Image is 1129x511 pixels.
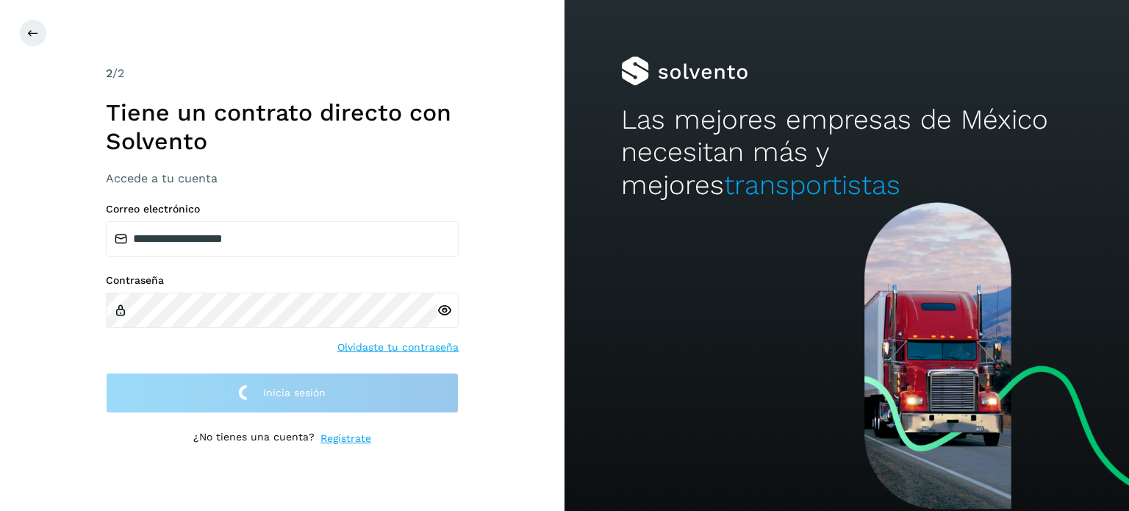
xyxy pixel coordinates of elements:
h3: Accede a tu cuenta [106,171,459,185]
h2: Las mejores empresas de México necesitan más y mejores [621,104,1072,201]
label: Correo electrónico [106,203,459,215]
a: Olvidaste tu contraseña [337,340,459,355]
span: Inicia sesión [263,387,326,398]
h1: Tiene un contrato directo con Solvento [106,99,459,155]
span: 2 [106,66,112,80]
label: Contraseña [106,274,459,287]
button: Inicia sesión [106,373,459,413]
p: ¿No tienes una cuenta? [193,431,315,446]
span: transportistas [724,169,900,201]
div: /2 [106,65,459,82]
a: Regístrate [320,431,371,446]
